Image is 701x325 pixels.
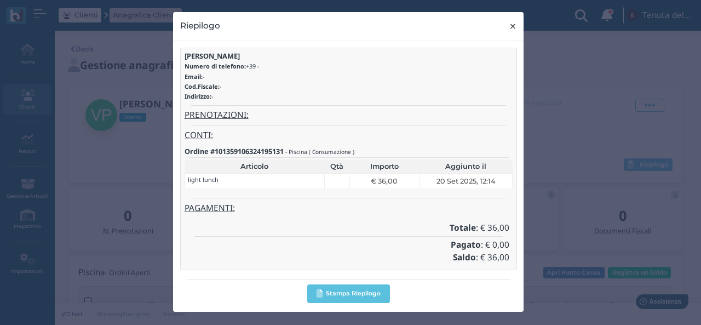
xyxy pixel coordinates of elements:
b: Saldo [453,252,476,263]
h6: - [185,83,513,90]
b: Indirizzo: [185,92,211,100]
b: [PERSON_NAME] [185,51,240,61]
h4: : € 36,00 [188,224,509,233]
span: Assistenza [32,9,72,17]
small: ( Consumazione ) [309,148,354,156]
span: € 36,00 [371,176,398,186]
b: Email: [185,72,203,81]
b: Cod.Fiscale: [185,82,220,90]
b: Pagato [451,239,481,250]
span: × [509,19,517,33]
th: Aggiunto il [420,159,513,174]
th: Qtà [324,159,349,174]
h4: : € 36,00 [188,253,509,263]
u: PRENOTAZIONI: [185,109,249,121]
th: Articolo [185,159,324,174]
h6: - [185,93,513,100]
b: Numero di telefono: [185,62,246,70]
b: Ordine #101359106324195131 [185,146,284,156]
h6: +39 - [185,63,513,70]
h6: - [185,73,513,80]
h4: Riepilogo [180,19,220,32]
span: 20 Set 2025, 12:14 [436,176,496,186]
button: Stampa Riepilogo [307,284,390,303]
th: Importo [349,159,420,174]
u: PAGAMENTI: [185,202,235,214]
small: - Piscina [285,148,307,156]
u: CONTI: [185,129,213,141]
h6: light lunch [188,176,219,183]
h4: : € 0,00 [188,241,509,250]
b: Totale [450,222,476,233]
